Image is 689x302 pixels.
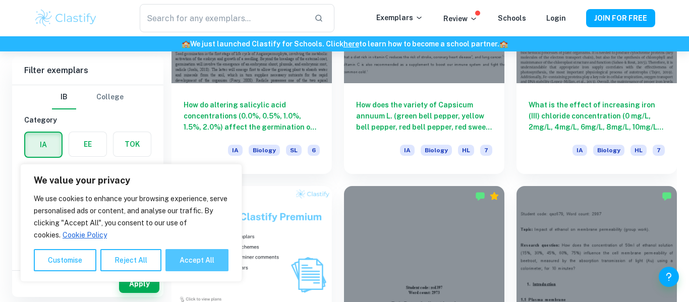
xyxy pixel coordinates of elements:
[653,145,665,156] span: 7
[586,9,655,27] button: JOIN FOR FREE
[480,145,492,156] span: 7
[119,275,159,293] button: Apply
[96,85,124,109] button: College
[546,14,566,22] a: Login
[376,12,423,23] p: Exemplars
[529,99,665,133] h6: What is the effect of increasing iron (III) chloride concentration (0 mg/L, 2mg/L, 4mg/L, 6mg/L, ...
[356,99,492,133] h6: How does the variety of Capsicum annuum L. (green bell pepper, yellow bell pepper, red bell peppe...
[572,145,587,156] span: IA
[52,85,76,109] button: IB
[630,145,647,156] span: HL
[165,249,228,271] button: Accept All
[593,145,624,156] span: Biology
[499,40,508,48] span: 🏫
[475,191,485,201] img: Marked
[24,114,151,126] h6: Category
[659,267,679,287] button: Help and Feedback
[489,191,499,201] div: Premium
[343,40,359,48] a: here
[249,145,280,156] span: Biology
[400,145,415,156] span: IA
[228,145,243,156] span: IA
[62,230,107,239] a: Cookie Policy
[498,14,526,22] a: Schools
[113,132,151,156] button: TOK
[662,191,672,201] img: Marked
[34,249,96,271] button: Customise
[421,145,452,156] span: Biology
[25,133,62,157] button: IA
[458,145,474,156] span: HL
[286,145,302,156] span: SL
[34,193,228,241] p: We use cookies to enhance your browsing experience, serve personalised ads or content, and analys...
[12,56,163,85] h6: Filter exemplars
[184,99,320,133] h6: How do altering salicylic acid concentrations (0.0%, 0.5%, 1.0%, 1.5%, 2.0%) affect the germinati...
[100,249,161,271] button: Reject All
[308,145,320,156] span: 6
[69,132,106,156] button: EE
[34,174,228,187] p: We value your privacy
[20,164,242,282] div: We value your privacy
[34,8,98,28] img: Clastify logo
[2,38,687,49] h6: We just launched Clastify for Schools. Click to learn how to become a school partner.
[52,85,124,109] div: Filter type choice
[443,13,478,24] p: Review
[182,40,190,48] span: 🏫
[140,4,306,32] input: Search for any exemplars...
